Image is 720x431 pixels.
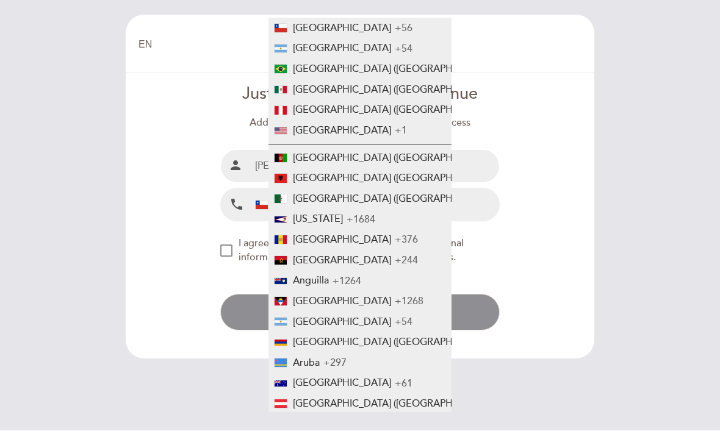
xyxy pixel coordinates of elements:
span: I agree that the restaurant may send me occasional information about special events or celebrations. [239,238,464,264]
span: Aruba [293,357,320,369]
span: [GEOGRAPHIC_DATA] [293,43,391,55]
span: [GEOGRAPHIC_DATA] [293,255,391,267]
input: Name and surname [250,151,500,183]
span: [GEOGRAPHIC_DATA] ([GEOGRAPHIC_DATA]) [293,63,497,76]
i: local_phone [229,198,244,213]
span: +297 [323,357,347,369]
md-checkbox: NEW_MODAL_AGREE_RESTAURANT_SEND_OCCASIONAL_INFO [220,237,500,265]
span: +56 [395,23,412,35]
div: +56 [256,198,292,213]
i: person [228,159,243,173]
span: [GEOGRAPHIC_DATA] [293,125,391,137]
span: Anguilla [293,275,329,287]
span: [US_STATE] [293,213,343,226]
span: [GEOGRAPHIC_DATA] [293,234,391,246]
span: [GEOGRAPHIC_DATA] [293,316,391,329]
span: [GEOGRAPHIC_DATA] ([GEOGRAPHIC_DATA]) [293,84,497,96]
span: +54 [395,43,412,55]
span: +1 [395,125,407,137]
span: [GEOGRAPHIC_DATA] [293,23,391,35]
span: +54 [395,316,412,329]
div: Add your details to continue the booking process [220,116,500,130]
div: Chile: +56 [251,190,312,221]
span: +1264 [333,275,361,287]
span: [GEOGRAPHIC_DATA] ([GEOGRAPHIC_DATA]) [293,173,497,185]
span: [GEOGRAPHIC_DATA] (‫[GEOGRAPHIC_DATA]‬‎) [293,193,497,205]
span: [GEOGRAPHIC_DATA] [293,296,391,308]
span: [GEOGRAPHIC_DATA] (‫[GEOGRAPHIC_DATA]‬‎) [293,152,497,165]
div: Just one more step to continue [220,83,500,107]
span: +1684 [347,213,375,226]
span: [GEOGRAPHIC_DATA] ([GEOGRAPHIC_DATA]) [293,337,497,349]
span: +376 [395,234,418,246]
span: [GEOGRAPHIC_DATA] ([GEOGRAPHIC_DATA]) [293,104,497,116]
span: +244 [395,255,418,267]
button: send Continue [220,294,500,331]
span: +1268 [395,296,423,308]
